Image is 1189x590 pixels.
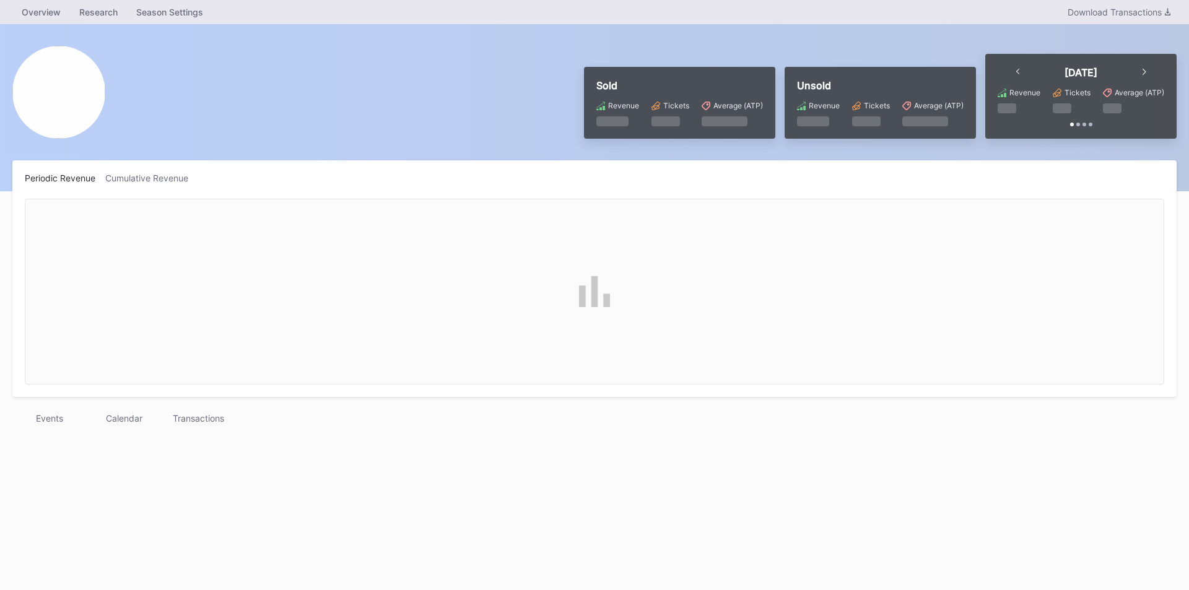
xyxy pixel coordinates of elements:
[25,173,105,183] div: Periodic Revenue
[864,101,890,110] div: Tickets
[1061,4,1177,20] button: Download Transactions
[105,173,198,183] div: Cumulative Revenue
[12,409,87,427] div: Events
[1009,88,1040,97] div: Revenue
[1065,88,1091,97] div: Tickets
[914,101,964,110] div: Average (ATP)
[87,409,161,427] div: Calendar
[1068,7,1170,17] div: Download Transactions
[713,101,763,110] div: Average (ATP)
[663,101,689,110] div: Tickets
[1065,66,1097,79] div: [DATE]
[127,3,212,21] a: Season Settings
[596,79,763,92] div: Sold
[161,409,235,427] div: Transactions
[809,101,840,110] div: Revenue
[12,3,70,21] a: Overview
[797,79,964,92] div: Unsold
[608,101,639,110] div: Revenue
[1115,88,1164,97] div: Average (ATP)
[70,3,127,21] a: Research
